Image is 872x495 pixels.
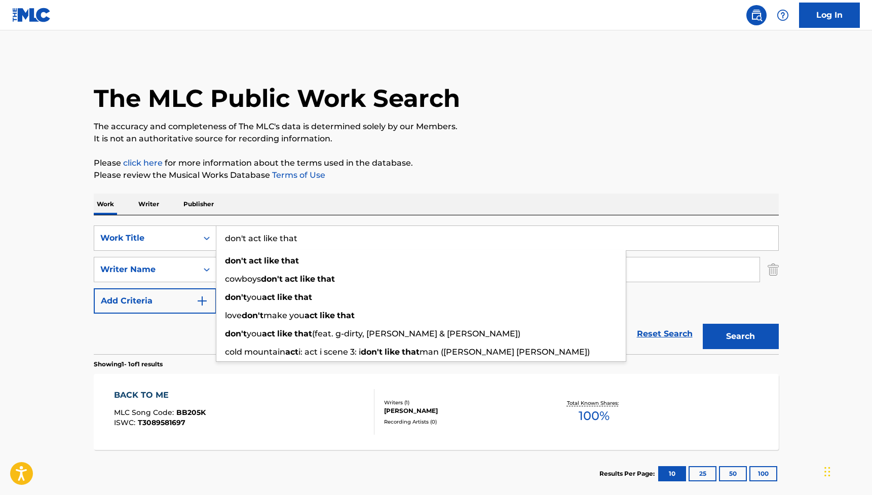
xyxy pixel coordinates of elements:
[196,295,208,307] img: 9d2ae6d4665cec9f34b9.svg
[298,347,361,357] span: i: act i scene 3: i
[176,408,206,417] span: BB205K
[599,469,657,478] p: Results Per Page:
[285,347,298,357] strong: act
[384,399,537,406] div: Writers ( 1 )
[285,274,298,284] strong: act
[138,418,185,427] span: T3089581697
[270,170,325,180] a: Terms of Use
[247,329,262,338] span: you
[249,256,262,265] strong: act
[689,466,716,481] button: 25
[247,292,262,302] span: you
[277,329,292,338] strong: like
[94,360,163,369] p: Showing 1 - 1 of 1 results
[385,347,400,357] strong: like
[300,274,315,284] strong: like
[225,256,247,265] strong: don't
[821,446,872,495] iframe: Chat Widget
[94,225,779,354] form: Search Form
[420,347,590,357] span: man ([PERSON_NAME] [PERSON_NAME])
[94,121,779,133] p: The accuracy and completeness of The MLC's data is determined solely by our Members.
[261,274,283,284] strong: don't
[94,374,779,450] a: BACK TO MEMLC Song Code:BB205KISWC:T3089581697Writers (1)[PERSON_NAME]Recording Artists (0)Total ...
[12,8,51,22] img: MLC Logo
[294,292,312,302] strong: that
[768,257,779,282] img: Delete Criterion
[263,311,305,320] span: make you
[225,311,242,320] span: love
[100,263,192,276] div: Writer Name
[361,347,383,357] strong: don't
[123,158,163,168] a: click here
[100,232,192,244] div: Work Title
[658,466,686,481] button: 10
[824,456,830,487] div: Drag
[402,347,420,357] strong: that
[749,466,777,481] button: 100
[719,466,747,481] button: 50
[225,347,285,357] span: cold mountain
[225,292,247,302] strong: don't
[746,5,767,25] a: Public Search
[384,406,537,415] div: [PERSON_NAME]
[277,292,292,302] strong: like
[114,418,138,427] span: ISWC :
[799,3,860,28] a: Log In
[262,292,275,302] strong: act
[312,329,520,338] span: (feat. g-dirty, [PERSON_NAME] & [PERSON_NAME])
[777,9,789,21] img: help
[305,311,318,320] strong: act
[114,408,176,417] span: MLC Song Code :
[180,194,217,215] p: Publisher
[703,324,779,349] button: Search
[262,329,275,338] strong: act
[94,169,779,181] p: Please review the Musical Works Database
[567,399,621,407] p: Total Known Shares:
[114,389,206,401] div: BACK TO ME
[94,194,117,215] p: Work
[94,133,779,145] p: It is not an authoritative source for recording information.
[225,329,247,338] strong: don't
[281,256,299,265] strong: that
[317,274,335,284] strong: that
[320,311,335,320] strong: like
[773,5,793,25] div: Help
[225,274,261,284] span: cowboys
[384,418,537,426] div: Recording Artists ( 0 )
[94,157,779,169] p: Please for more information about the terms used in the database.
[135,194,162,215] p: Writer
[750,9,763,21] img: search
[337,311,355,320] strong: that
[294,329,312,338] strong: that
[579,407,610,425] span: 100 %
[242,311,263,320] strong: don't
[94,288,216,314] button: Add Criteria
[264,256,279,265] strong: like
[632,323,698,345] a: Reset Search
[94,83,460,113] h1: The MLC Public Work Search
